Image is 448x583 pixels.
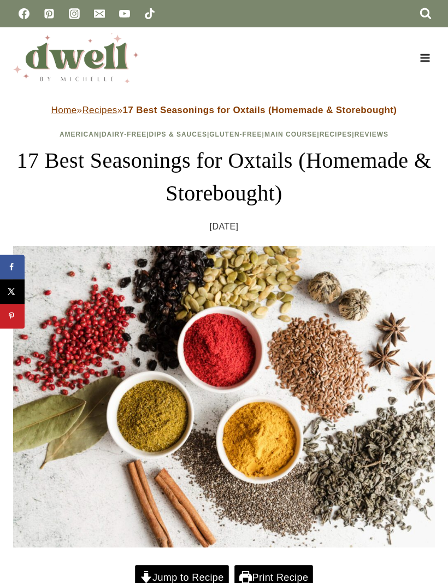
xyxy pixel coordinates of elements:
[415,49,435,66] button: Open menu
[139,3,161,25] a: TikTok
[102,131,146,138] a: Dairy-Free
[114,3,135,25] a: YouTube
[89,3,110,25] a: Email
[82,105,117,115] a: Recipes
[416,4,435,23] button: View Search Form
[149,131,207,138] a: Dips & Sauces
[209,131,262,138] a: Gluten-Free
[38,3,60,25] a: Pinterest
[51,105,397,115] span: » »
[320,131,352,138] a: Recipes
[60,131,388,138] span: | | | | | |
[63,3,85,25] a: Instagram
[13,3,35,25] a: Facebook
[51,105,77,115] a: Home
[355,131,388,138] a: Reviews
[60,131,99,138] a: American
[123,105,397,115] strong: 17 Best Seasonings for Oxtails (Homemade & Storebought)
[13,144,435,210] h1: 17 Best Seasonings for Oxtails (Homemade & Storebought)
[13,33,139,83] img: DWELL by michelle
[264,131,317,138] a: Main Course
[210,219,239,235] time: [DATE]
